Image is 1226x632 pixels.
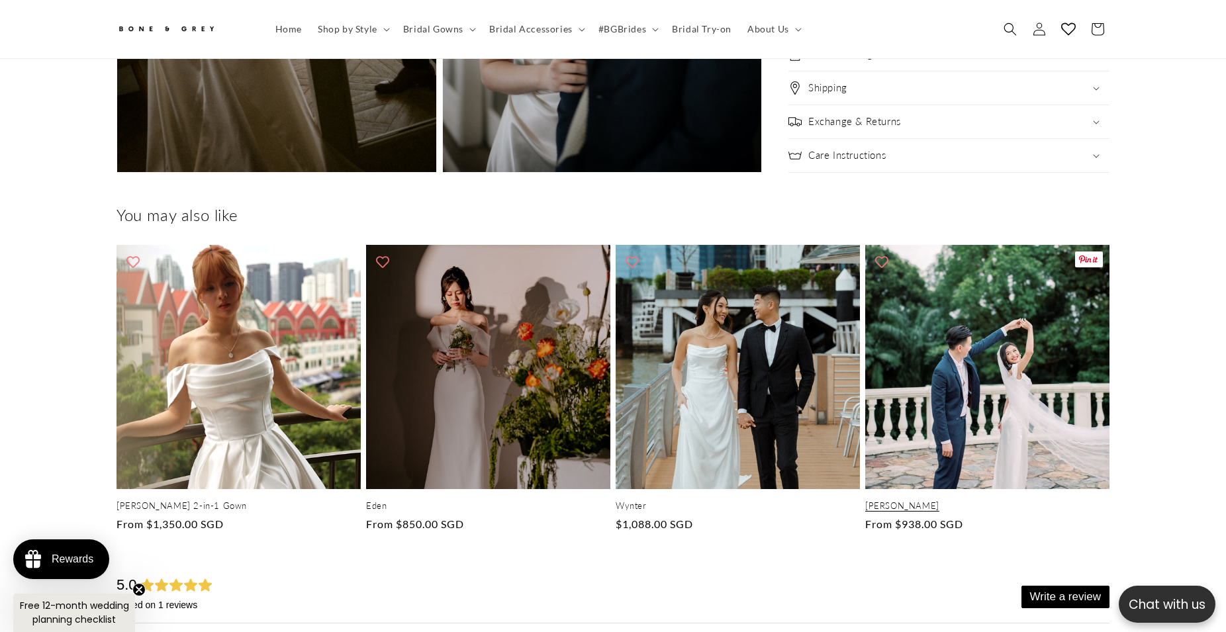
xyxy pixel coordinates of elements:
p: Chat with us [1119,595,1215,614]
a: Bridal Try-on [664,15,739,43]
button: Add to wishlist [869,248,895,275]
h2: Shipping [808,81,847,95]
a: Wynter [616,500,860,512]
div: [PERSON_NAME] L [10,327,106,341]
span: Home [275,23,302,35]
summary: Shop by Style [310,15,395,43]
div: Went for a try-on. Bone and [PERSON_NAME]'s gowns are beautiful yet affordable! Highly recommende... [10,365,183,469]
a: Eden [366,500,610,512]
summary: Search [996,15,1025,44]
span: Free 12-month wedding planning checklist [20,599,129,626]
span: #BGBrides [598,23,646,35]
div: Rewards [52,553,93,565]
div: [DATE] [156,327,183,341]
img: Bone and Grey Bridal [117,19,216,40]
a: Home [267,15,310,43]
summary: Bridal Gowns [395,15,481,43]
h2: You may also like [117,204,1109,225]
img: 4306344 [3,71,190,320]
summary: Bridal Accessories [481,15,590,43]
summary: Shipping [788,71,1109,105]
summary: About Us [739,15,807,43]
button: Close teaser [132,583,146,596]
h2: Exchange & Returns [808,115,901,128]
summary: Exchange & Returns [788,105,1109,138]
button: Add to wishlist [369,248,396,275]
span: Bridal Gowns [403,23,463,35]
h2: Care Instructions [808,149,886,162]
button: Open chatbox [1119,586,1215,623]
div: Free 12-month wedding planning checklistClose teaser [13,594,135,632]
button: Add to wishlist [619,248,645,275]
a: [PERSON_NAME] 2-in-1 Gown [117,500,361,512]
a: [PERSON_NAME] [865,500,1109,512]
button: Add to wishlist [120,248,146,275]
summary: #BGBrides [590,15,664,43]
span: Shop by Style [318,23,377,35]
span: Bridal Accessories [489,23,573,35]
span: About Us [747,23,789,35]
span: Bridal Try-on [672,23,731,35]
summary: Care Instructions [788,139,1109,172]
a: Bone and Grey Bridal [112,13,254,45]
button: Write a review [905,24,993,46]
